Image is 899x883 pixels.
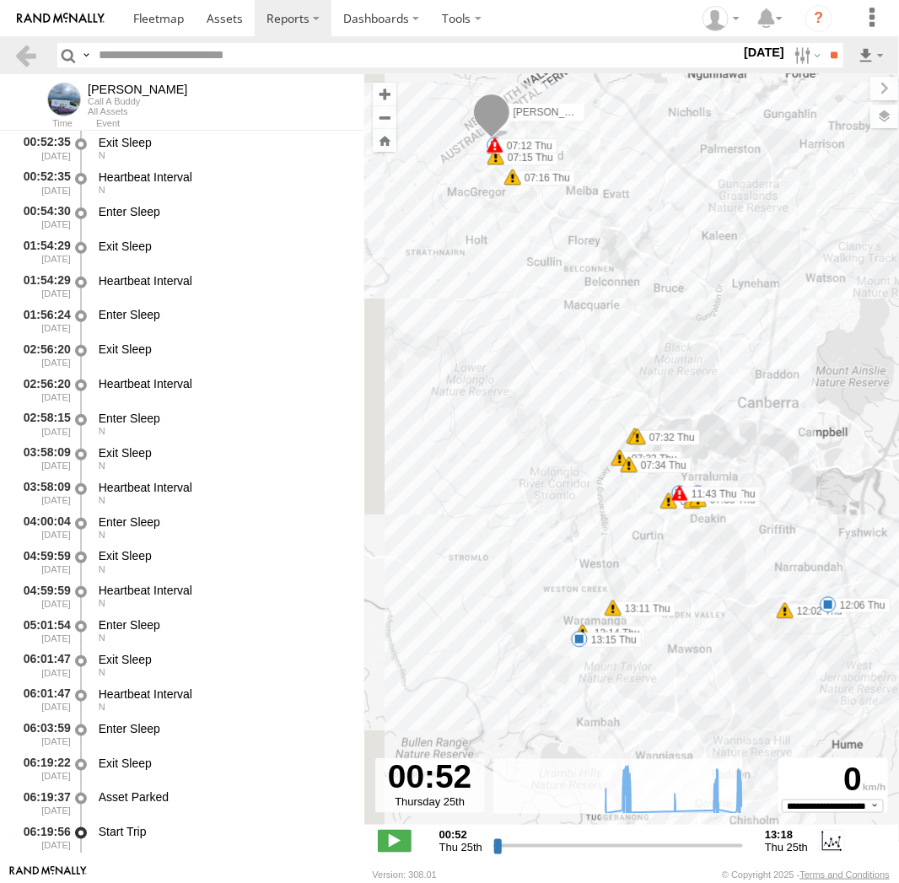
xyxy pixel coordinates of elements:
span: Heading: 2 [99,598,105,608]
div: 05:01:54 [DATE] [13,615,73,646]
span: Heading: 1 [99,702,105,712]
div: 03:58:09 [DATE] [13,477,73,509]
label: 13:11 Thu [613,601,676,616]
div: 03:58:09 [DATE] [13,443,73,474]
div: 02:56:20 [DATE] [13,339,73,370]
label: [DATE] [740,43,788,62]
div: 06:19:56 [DATE] [13,821,73,853]
div: Start Trip [99,824,348,839]
label: 13:14 Thu [583,626,645,641]
span: Thu 25th Sep 2025 [439,841,482,853]
label: 07:32 Thu [635,429,697,444]
div: Enter Sleep [99,617,348,633]
label: 07:33 Thu [620,451,682,466]
div: Heartbeat Interval [99,480,348,495]
div: Heartbeat Interval [99,686,348,702]
div: 00:52:35 [DATE] [13,132,73,164]
div: Version: 308.01 [373,870,437,880]
div: 06:01:47 [DATE] [13,649,73,681]
div: 01:54:29 [DATE] [13,236,73,267]
span: [PERSON_NAME] [514,106,597,118]
div: Exit Sleep [99,548,348,563]
span: Heading: 2 [99,564,105,574]
div: All Assets [88,106,187,116]
div: Exit Sleep [99,342,348,357]
span: Heading: 1 [99,633,105,643]
label: Search Query [79,43,93,67]
div: 06:03:59 [DATE] [13,719,73,750]
label: 12:06 Thu [828,598,891,613]
div: Enter Sleep [99,307,348,322]
label: 07:34 Thu [629,458,692,473]
div: 04:59:59 [DATE] [13,580,73,611]
div: 00:52:35 [DATE] [13,167,73,198]
label: 11:43 Thu [680,487,742,502]
div: Event [96,120,364,128]
div: 06:19:22 [DATE] [13,753,73,784]
label: 07:38 Thu [698,493,761,508]
div: 00:54:30 [DATE] [13,202,73,233]
span: Heading: 7 [99,150,105,160]
label: 07:15 Thu [496,150,558,165]
span: Heading: 7 [99,185,105,195]
div: Helen Mason [697,6,746,31]
div: Jamie - View Asset History [88,83,187,96]
button: Zoom out [373,105,396,129]
span: Heading: 8 [99,460,105,471]
div: Exit Sleep [99,135,348,150]
div: 01:54:29 [DATE] [13,271,73,302]
label: 07:38 Thu [692,494,755,509]
div: Enter Sleep [99,721,348,736]
div: Asset Parked [99,789,348,805]
div: Enter Sleep [99,204,348,219]
div: 06:19:37 [DATE] [13,788,73,819]
div: Enter Sleep [99,514,348,530]
span: Heading: 2 [99,530,105,540]
label: 07:32 Thu [638,430,700,445]
span: Heading: 8 [99,426,105,436]
div: 04:59:59 [DATE] [13,546,73,578]
img: rand-logo.svg [17,13,105,24]
div: 01:56:24 [DATE] [13,305,73,337]
label: Play/Stop [378,830,412,852]
div: Heartbeat Interval [99,376,348,391]
div: Heartbeat Interval [99,273,348,288]
label: 13:15 Thu [579,633,642,648]
div: Exit Sleep [99,445,348,460]
label: 07:12 Thu [495,138,557,153]
div: Exit Sleep [99,652,348,667]
a: Back to previous Page [13,43,38,67]
div: 02:58:15 [DATE] [13,408,73,439]
label: 07:16 Thu [513,170,575,186]
div: Exit Sleep [99,756,348,771]
div: Exit Sleep [99,239,348,254]
div: Time [13,120,73,128]
label: Export results as... [857,43,886,67]
div: © Copyright 2025 - [722,870,890,880]
div: 06:01:47 [DATE] [13,684,73,715]
button: Zoom Home [373,129,396,152]
span: Heading: 8 [99,495,105,505]
strong: 13:18 [765,828,808,841]
div: Enter Sleep [99,411,348,426]
i: ? [805,5,832,32]
a: Terms and Conditions [800,870,890,880]
span: Heading: 1 [99,667,105,677]
div: 0 [781,761,886,800]
button: Zoom in [373,83,396,105]
label: Search Filter Options [788,43,824,67]
div: Heartbeat Interval [99,583,348,598]
a: Visit our Website [9,866,87,883]
span: Thu 25th Sep 2025 [765,841,808,853]
label: 12:02 Thu [785,604,848,619]
div: 02:56:20 [DATE] [13,374,73,405]
div: 04:00:04 [DATE] [13,512,73,543]
div: Call A Buddy [88,96,187,106]
div: Heartbeat Interval [99,170,348,185]
strong: 00:52 [439,828,482,841]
